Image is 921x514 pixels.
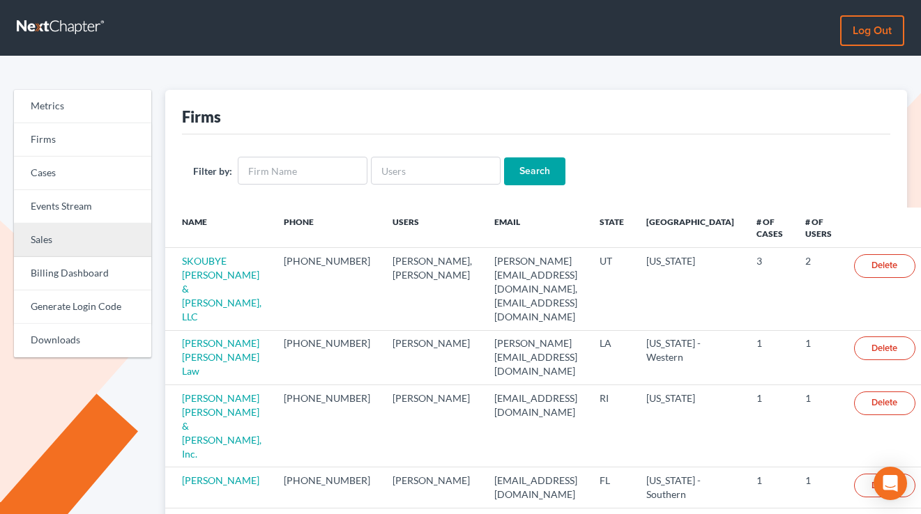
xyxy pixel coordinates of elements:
[635,330,745,384] td: [US_STATE] - Western
[371,157,501,185] input: Users
[273,330,381,384] td: [PHONE_NUMBER]
[635,385,745,467] td: [US_STATE]
[381,248,483,330] td: [PERSON_NAME], [PERSON_NAME]
[14,123,151,157] a: Firms
[794,208,843,248] th: # of Users
[381,330,483,384] td: [PERSON_NAME]
[504,157,565,185] input: Search
[854,474,915,497] a: Delete
[794,330,843,384] td: 1
[273,208,381,248] th: Phone
[14,290,151,324] a: Generate Login Code
[854,391,915,415] a: Delete
[14,324,151,357] a: Downloads
[381,467,483,508] td: [PERSON_NAME]
[794,248,843,330] td: 2
[483,248,588,330] td: [PERSON_NAME][EMAIL_ADDRESS][DOMAIN_NAME], [EMAIL_ADDRESS][DOMAIN_NAME]
[794,467,843,508] td: 1
[483,208,588,248] th: Email
[14,190,151,224] a: Events Stream
[794,385,843,467] td: 1
[182,255,261,322] a: SKOUBYE [PERSON_NAME] & [PERSON_NAME], LLC
[182,107,221,127] div: Firms
[182,474,259,486] a: [PERSON_NAME]
[273,385,381,467] td: [PHONE_NUMBER]
[588,248,635,330] td: UT
[273,467,381,508] td: [PHONE_NUMBER]
[381,385,483,467] td: [PERSON_NAME]
[588,330,635,384] td: LA
[588,208,635,248] th: State
[182,392,261,460] a: [PERSON_NAME] [PERSON_NAME] & [PERSON_NAME], Inc.
[238,157,367,185] input: Firm Name
[854,336,915,360] a: Delete
[483,385,588,467] td: [EMAIL_ADDRESS][DOMAIN_NAME]
[193,164,232,178] label: Filter by:
[14,257,151,290] a: Billing Dashboard
[14,90,151,123] a: Metrics
[854,254,915,278] a: Delete
[483,467,588,508] td: [EMAIL_ADDRESS][DOMAIN_NAME]
[182,337,259,377] a: [PERSON_NAME] [PERSON_NAME] Law
[745,385,794,467] td: 1
[588,467,635,508] td: FL
[273,248,381,330] td: [PHONE_NUMBER]
[14,224,151,257] a: Sales
[745,208,794,248] th: # of Cases
[14,157,151,190] a: Cases
[745,248,794,330] td: 3
[381,208,483,248] th: Users
[588,385,635,467] td: RI
[745,467,794,508] td: 1
[874,467,907,500] div: Open Intercom Messenger
[745,330,794,384] td: 1
[165,208,273,248] th: Name
[635,248,745,330] td: [US_STATE]
[635,208,745,248] th: [GEOGRAPHIC_DATA]
[840,15,904,46] a: Log out
[635,467,745,508] td: [US_STATE] - Southern
[483,330,588,384] td: [PERSON_NAME][EMAIL_ADDRESS][DOMAIN_NAME]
